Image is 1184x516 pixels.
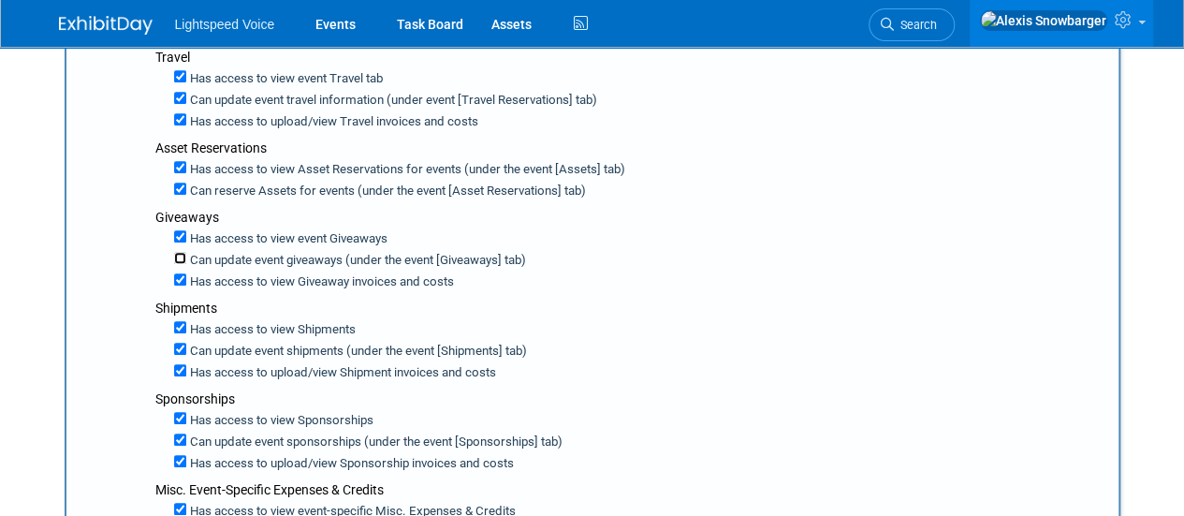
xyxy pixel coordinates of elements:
span: Search [894,18,937,32]
div: Giveaways [155,208,1104,227]
label: Has access to view Shipments [186,321,356,339]
div: Travel [155,48,1104,66]
div: Asset Reservations [155,139,1104,157]
label: Has access to view Sponsorships [186,412,373,430]
label: Has access to view Asset Reservations for events (under the event [Assets] tab) [186,161,625,179]
label: Has access to view Giveaway invoices and costs [186,273,454,291]
label: Can update event shipments (under the event [Shipments] tab) [186,343,527,361]
label: Can update event giveaways (under the event [Giveaways] tab) [186,252,526,270]
a: Search [869,8,955,41]
label: Has access to upload/view Travel invoices and costs [186,113,478,131]
img: Alexis Snowbarger [980,10,1107,31]
label: Has access to upload/view Shipment invoices and costs [186,364,496,382]
label: Has access to upload/view Sponsorship invoices and costs [186,455,514,473]
label: Can reserve Assets for events (under the event [Asset Reservations] tab) [186,183,586,200]
label: Can update event sponsorships (under the event [Sponsorships] tab) [186,434,563,451]
label: Can update event travel information (under event [Travel Reservations] tab) [186,92,597,110]
div: Misc. Event-Specific Expenses & Credits [155,480,1104,499]
label: Has access to view event Giveaways [186,230,387,248]
label: Has access to view event Travel tab [186,70,383,88]
div: Sponsorships [155,390,1104,408]
span: Lightspeed Voice [175,17,275,32]
img: ExhibitDay [59,16,153,35]
div: Shipments [155,299,1104,317]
